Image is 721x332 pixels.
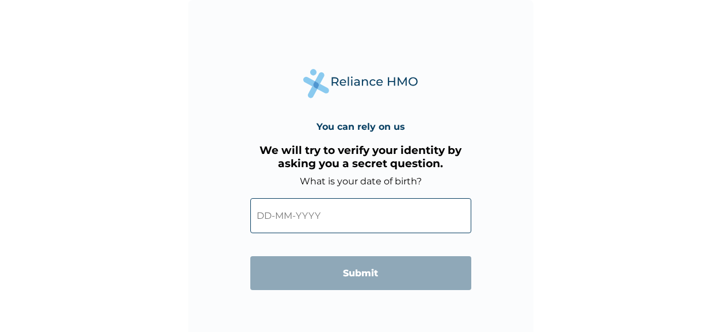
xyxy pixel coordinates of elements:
input: Submit [250,256,471,290]
label: What is your date of birth? [300,176,422,187]
h4: You can rely on us [316,121,405,132]
input: DD-MM-YYYY [250,198,471,233]
h3: We will try to verify your identity by asking you a secret question. [250,144,471,170]
img: Reliance Health's Logo [303,69,418,98]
